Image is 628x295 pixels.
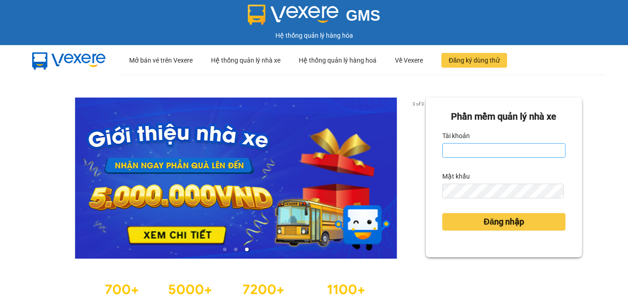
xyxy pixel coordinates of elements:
[248,14,381,21] a: GMS
[413,98,426,259] button: next slide / item
[442,213,565,231] button: Đăng nhập
[299,46,377,75] div: Hệ thống quản lý hàng hoá
[223,248,227,251] li: slide item 1
[441,53,507,68] button: Đăng ký dùng thử
[234,248,238,251] li: slide item 2
[442,184,564,198] input: Mật khẩu
[346,7,380,24] span: GMS
[442,128,470,143] label: Tài khoản
[410,98,426,110] p: 3 of 3
[484,215,524,228] span: Đăng nhập
[442,169,470,184] label: Mật khẩu
[442,143,565,158] input: Tài khoản
[395,46,423,75] div: Về Vexere
[23,45,115,75] img: mbUUG5Q.png
[211,46,280,75] div: Hệ thống quản lý nhà xe
[46,98,59,259] button: previous slide / item
[248,5,339,25] img: logo 2
[129,46,193,75] div: Mở bán vé trên Vexere
[449,55,500,65] span: Đăng ký dùng thử
[245,248,249,251] li: slide item 3
[442,110,565,124] div: Phần mềm quản lý nhà xe
[2,30,626,40] div: Hệ thống quản lý hàng hóa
